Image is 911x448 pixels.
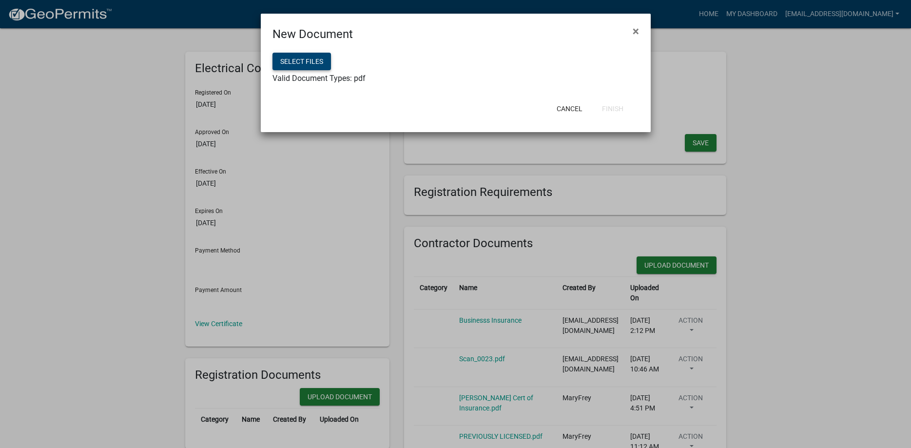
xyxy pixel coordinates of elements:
[633,24,639,38] span: ×
[272,53,331,70] button: Select files
[625,18,647,45] button: Close
[549,100,590,117] button: Cancel
[594,100,631,117] button: Finish
[272,74,366,83] span: Valid Document Types: pdf
[272,25,353,43] h4: New Document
